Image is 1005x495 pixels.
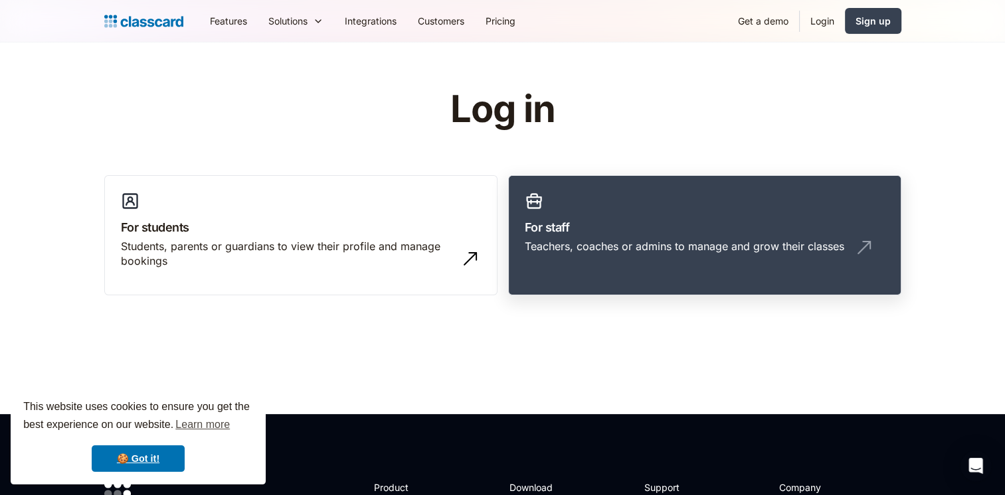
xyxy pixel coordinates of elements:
a: Features [199,6,258,36]
div: Solutions [258,6,334,36]
a: Pricing [475,6,526,36]
h3: For staff [525,218,885,236]
a: dismiss cookie message [92,445,185,472]
a: learn more about cookies [173,415,232,435]
h2: Product [374,480,445,494]
div: Solutions [268,14,308,28]
div: Teachers, coaches or admins to manage and grow their classes [525,239,844,253]
div: cookieconsent [11,386,266,484]
a: home [104,12,183,31]
a: For studentsStudents, parents or guardians to view their profile and manage bookings [104,175,498,296]
a: Integrations [334,6,407,36]
h3: For students [121,218,481,236]
a: Get a demo [727,6,799,36]
h1: Log in [292,89,713,130]
h2: Download [509,480,563,494]
h2: Support [644,480,698,494]
a: Sign up [845,8,901,34]
div: Sign up [856,14,891,28]
a: Customers [407,6,475,36]
h2: Company [779,480,868,494]
a: For staffTeachers, coaches or admins to manage and grow their classes [508,175,901,296]
span: This website uses cookies to ensure you get the best experience on our website. [23,399,253,435]
div: Students, parents or guardians to view their profile and manage bookings [121,239,454,269]
div: Open Intercom Messenger [960,450,992,482]
a: Login [800,6,845,36]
